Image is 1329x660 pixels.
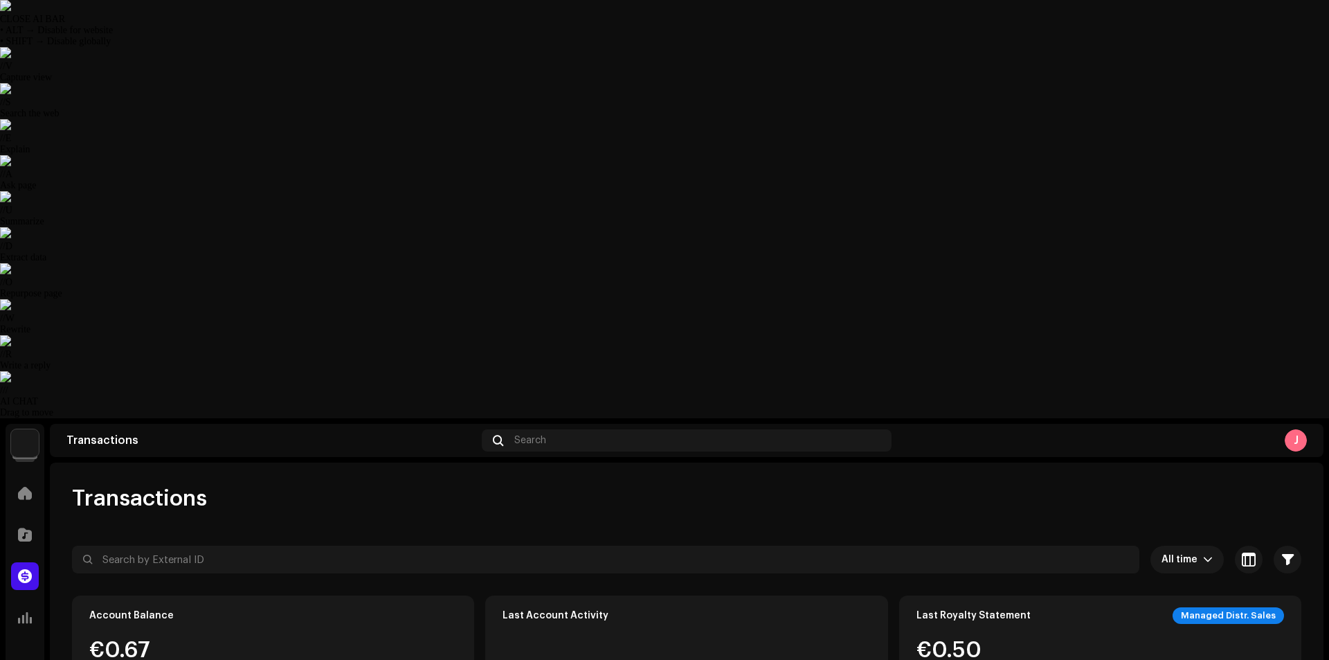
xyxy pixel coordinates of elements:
[72,546,1139,573] input: Search by External ID
[1161,546,1203,573] span: All time
[1173,607,1284,624] div: Managed Distr. Sales
[1285,429,1307,452] div: J
[916,610,1031,621] div: Last Royalty Statement
[89,610,174,621] div: Account Balance
[1203,546,1213,573] div: dropdown trigger
[66,435,476,446] div: Transactions
[503,610,608,621] div: Last Account Activity
[11,429,39,457] img: 297a105e-aa6c-4183-9ff4-27133c00f2e2
[514,435,546,446] span: Search
[72,485,207,512] span: Transactions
